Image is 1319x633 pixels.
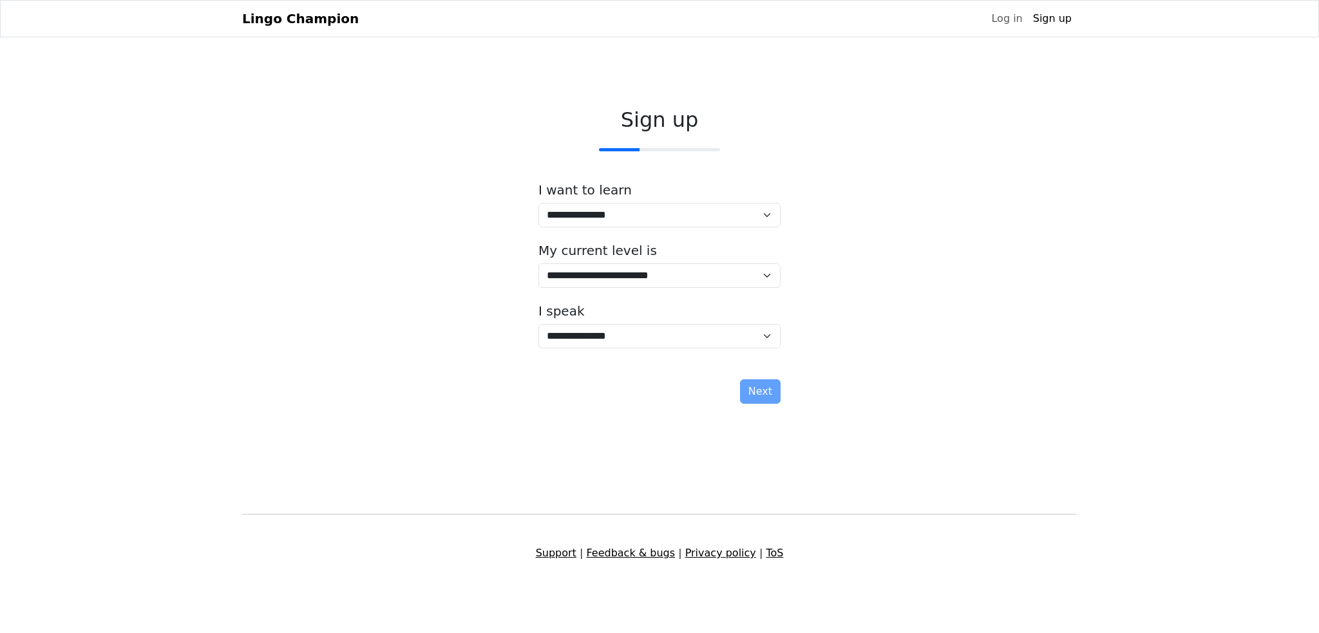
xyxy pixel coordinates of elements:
label: My current level is [538,243,657,258]
a: Support [536,547,576,559]
a: Privacy policy [685,547,756,559]
a: ToS [766,547,783,559]
h2: Sign up [538,108,781,132]
label: I want to learn [538,182,632,198]
a: Feedback & bugs [586,547,675,559]
a: Lingo Champion [242,6,359,32]
div: | | | [234,545,1085,561]
a: Log in [986,6,1027,32]
a: Sign up [1028,6,1077,32]
label: I speak [538,303,585,319]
